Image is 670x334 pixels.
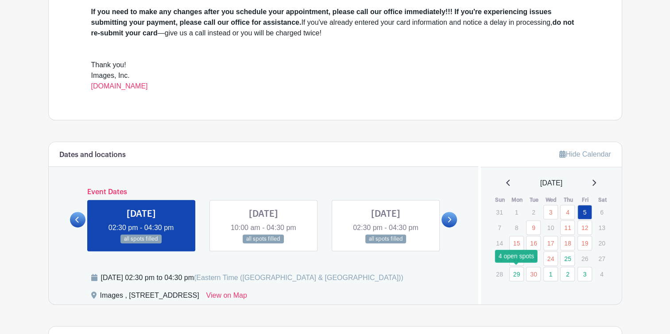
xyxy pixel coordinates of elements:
[194,274,403,281] span: (Eastern Time ([GEOGRAPHIC_DATA] & [GEOGRAPHIC_DATA]))
[577,196,594,204] th: Fri
[577,205,592,219] a: 5
[91,82,148,90] a: [DOMAIN_NAME]
[577,252,592,265] p: 26
[526,236,541,250] a: 16
[492,221,507,234] p: 7
[594,205,609,219] p: 6
[543,205,558,219] a: 3
[543,196,560,204] th: Wed
[526,205,541,219] p: 2
[91,7,579,38] div: If you've already entered your card information and notice a delay in processing, —give us a call...
[594,236,609,250] p: 20
[560,196,577,204] th: Thu
[59,151,126,159] h6: Dates and locations
[91,70,579,92] div: Images, Inc.
[594,267,609,281] p: 4
[526,267,541,281] a: 30
[492,196,509,204] th: Sun
[577,267,592,281] a: 3
[509,267,524,281] a: 29
[560,220,575,235] a: 11
[577,220,592,235] a: 12
[85,188,442,196] h6: Event Dates
[100,290,199,304] div: Images , [STREET_ADDRESS]
[594,196,611,204] th: Sat
[509,221,524,234] p: 8
[543,236,558,250] a: 17
[543,267,558,281] a: 1
[492,205,507,219] p: 31
[526,220,541,235] a: 9
[560,251,575,266] a: 25
[101,273,403,283] div: [DATE] 02:30 pm to 04:30 pm
[91,8,552,26] strong: If you need to make any changes after you schedule your appointment, please call our office immed...
[543,221,558,234] p: 10
[540,178,562,188] span: [DATE]
[560,205,575,219] a: 4
[560,267,575,281] a: 2
[543,251,558,266] a: 24
[91,60,579,70] div: Thank you!
[509,196,526,204] th: Mon
[594,252,609,265] p: 27
[526,196,543,204] th: Tue
[509,236,524,250] a: 15
[495,250,538,262] div: 4 open spots
[594,221,609,234] p: 13
[492,252,507,265] p: 21
[492,267,507,281] p: 28
[509,205,524,219] p: 1
[206,290,247,304] a: View on Map
[492,236,507,250] p: 14
[560,236,575,250] a: 18
[559,150,611,158] a: Hide Calendar
[577,236,592,250] a: 19
[91,19,574,37] strong: do not re-submit your card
